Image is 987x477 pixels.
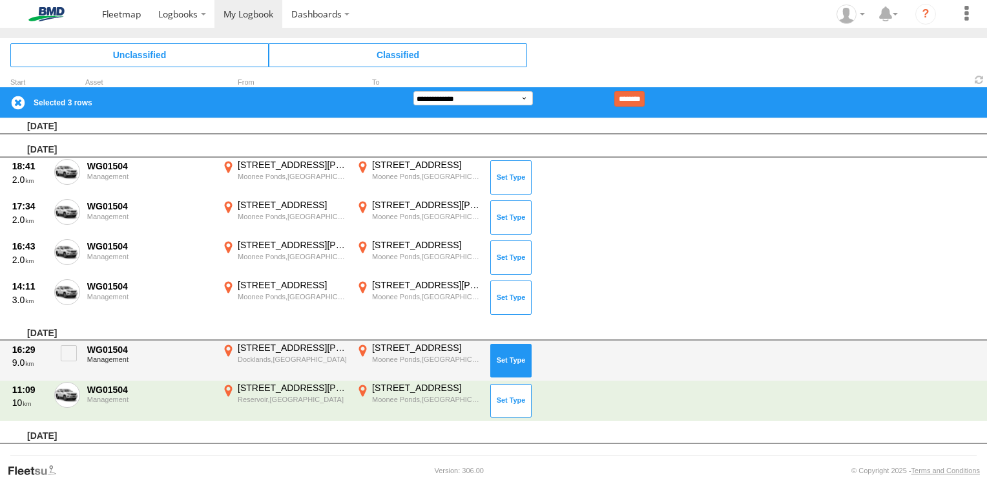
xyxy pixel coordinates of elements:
[238,355,347,364] div: Docklands,[GEOGRAPHIC_DATA]
[238,292,347,301] div: Moonee Ponds,[GEOGRAPHIC_DATA]
[12,397,47,408] div: 10
[238,212,347,221] div: Moonee Ponds,[GEOGRAPHIC_DATA]
[238,279,347,291] div: [STREET_ADDRESS]
[87,355,213,363] div: Management
[354,382,483,419] label: Click to View Event Location
[915,4,936,25] i: ?
[238,172,347,181] div: Moonee Ponds,[GEOGRAPHIC_DATA]
[10,95,26,111] label: Clear Selection
[87,384,213,396] div: WG01504
[354,279,483,317] label: Click to View Event Location
[238,395,347,404] div: Reservoir,[GEOGRAPHIC_DATA]
[12,281,47,292] div: 14:11
[12,160,47,172] div: 18:41
[490,384,532,418] button: Click to Set
[490,281,532,314] button: Click to Set
[372,342,481,354] div: [STREET_ADDRESS]
[372,159,481,171] div: [STREET_ADDRESS]
[435,467,484,474] div: Version: 306.00
[87,213,213,220] div: Management
[354,199,483,237] label: Click to View Event Location
[10,43,269,67] span: Click to view Unclassified Trips
[372,252,481,261] div: Moonee Ponds,[GEOGRAPHIC_DATA]
[372,239,481,251] div: [STREET_ADDRESS]
[12,384,47,396] div: 11:09
[372,292,481,301] div: Moonee Ponds,[GEOGRAPHIC_DATA]
[238,342,347,354] div: [STREET_ADDRESS][PERSON_NAME]
[490,200,532,234] button: Click to Set
[12,294,47,306] div: 3.0
[220,279,349,317] label: Click to View Event Location
[238,382,347,394] div: [STREET_ADDRESS][PERSON_NAME]
[238,252,347,261] div: Moonee Ponds,[GEOGRAPHIC_DATA]
[7,464,67,477] a: Visit our Website
[12,357,47,368] div: 9.0
[12,214,47,226] div: 2.0
[87,281,213,292] div: WG01504
[85,79,214,86] div: Asset
[354,79,483,86] div: To
[354,342,483,379] label: Click to View Event Location
[87,240,213,252] div: WG01504
[220,159,349,196] label: Click to View Event Location
[220,382,349,419] label: Click to View Event Location
[372,172,481,181] div: Moonee Ponds,[GEOGRAPHIC_DATA]
[87,160,213,172] div: WG01504
[87,173,213,180] div: Management
[12,344,47,355] div: 16:29
[372,382,481,394] div: [STREET_ADDRESS]
[220,79,349,86] div: From
[12,174,47,185] div: 2.0
[372,355,481,364] div: Moonee Ponds,[GEOGRAPHIC_DATA]
[490,160,532,194] button: Click to Set
[220,199,349,237] label: Click to View Event Location
[851,467,980,474] div: © Copyright 2025 -
[238,199,347,211] div: [STREET_ADDRESS]
[87,396,213,403] div: Management
[13,7,80,21] img: bmd-logo.svg
[911,467,980,474] a: Terms and Conditions
[354,159,483,196] label: Click to View Event Location
[220,342,349,379] label: Click to View Event Location
[12,200,47,212] div: 17:34
[490,240,532,274] button: Click to Set
[971,74,987,86] span: Refresh
[12,254,47,266] div: 2.0
[372,279,481,291] div: [STREET_ADDRESS][PERSON_NAME]
[238,239,347,251] div: [STREET_ADDRESS][PERSON_NAME]
[87,253,213,260] div: Management
[354,239,483,277] label: Click to View Event Location
[269,43,527,67] span: Click to view Classified Trips
[372,212,481,221] div: Moonee Ponds,[GEOGRAPHIC_DATA]
[372,199,481,211] div: [STREET_ADDRESS][PERSON_NAME]
[832,5,869,24] div: John Spicuglia
[87,200,213,212] div: WG01504
[12,240,47,252] div: 16:43
[87,293,213,301] div: Management
[238,159,347,171] div: [STREET_ADDRESS][PERSON_NAME]
[87,344,213,355] div: WG01504
[490,344,532,377] button: Click to Set
[372,395,481,404] div: Moonee Ponds,[GEOGRAPHIC_DATA]
[10,79,49,86] div: Click to Sort
[220,239,349,277] label: Click to View Event Location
